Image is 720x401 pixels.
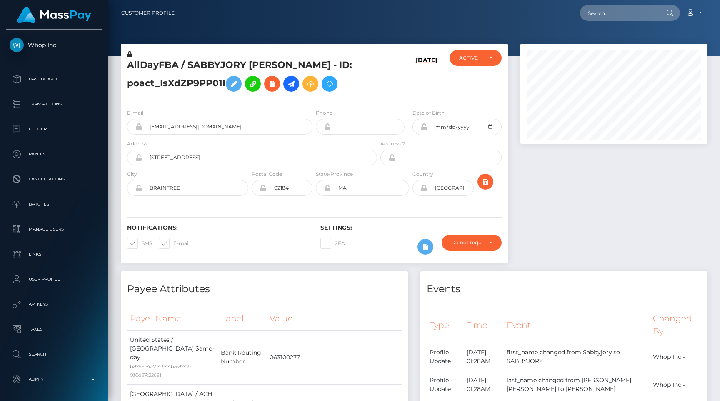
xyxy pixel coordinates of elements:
label: Phone [316,109,332,117]
a: Transactions [6,94,102,115]
a: Ledger [6,119,102,140]
a: Admin [6,369,102,390]
label: State/Province [316,170,353,178]
td: 063100277 [267,330,402,384]
label: SMS [127,238,152,249]
a: API Keys [6,294,102,315]
label: Country [412,170,433,178]
td: first_name changed from Sabbyjory to SABBYJORY [504,343,650,371]
p: Batches [10,198,99,211]
p: Taxes [10,323,99,336]
small: b829e547-7743-44ba-8242-030d27c22691 [130,363,191,378]
a: Customer Profile [121,4,175,22]
label: Postal Code [252,170,282,178]
img: Whop Inc [10,38,24,52]
p: Manage Users [10,223,99,236]
button: ACTIVE [450,50,502,66]
a: Links [6,244,102,265]
a: Search [6,344,102,365]
a: Batches [6,194,102,215]
h5: AllDayFBA / SABBYJORY [PERSON_NAME] - ID: poact_IsXdZP9PP01I [127,59,372,96]
label: E-mail [159,238,190,249]
th: Payer Name [127,307,218,330]
td: United States / [GEOGRAPHIC_DATA] Same-day [127,330,218,384]
label: E-mail [127,109,143,117]
a: Payees [6,144,102,165]
p: Ledger [10,123,99,135]
a: Dashboard [6,69,102,90]
h4: Payee Attributes [127,282,402,296]
th: Event [504,307,650,343]
p: Search [10,348,99,361]
a: Taxes [6,319,102,340]
a: Initiate Payout [283,76,299,92]
label: Date of Birth [412,109,445,117]
p: Transactions [10,98,99,110]
th: Type [427,307,464,343]
p: Dashboard [10,73,99,85]
p: API Keys [10,298,99,311]
div: Do not require [451,239,482,246]
td: Bank Routing Number [218,330,267,384]
th: Time [464,307,504,343]
p: Admin [10,373,99,386]
td: Whop Inc - [650,371,701,399]
label: Address 2 [380,140,405,148]
a: Manage Users [6,219,102,240]
label: 2FA [320,238,345,249]
img: MassPay Logo [17,7,91,23]
h6: [DATE] [416,57,437,99]
span: Whop Inc [6,41,102,49]
td: [DATE] 01:28AM [464,371,504,399]
p: Cancellations [10,173,99,185]
input: Search... [580,5,658,21]
p: Links [10,248,99,261]
p: Payees [10,148,99,160]
a: User Profile [6,269,102,290]
td: last_name changed from [PERSON_NAME] [PERSON_NAME] to [PERSON_NAME] [504,371,650,399]
button: Do not require [442,235,502,251]
h6: Settings: [320,224,501,231]
label: City [127,170,137,178]
h6: Notifications: [127,224,308,231]
p: User Profile [10,273,99,286]
div: ACTIVE [459,55,482,61]
a: Cancellations [6,169,102,190]
th: Value [267,307,402,330]
td: [DATE] 01:28AM [464,343,504,371]
td: Profile Update [427,343,464,371]
h4: Events [427,282,701,296]
th: Label [218,307,267,330]
td: Profile Update [427,371,464,399]
label: Address [127,140,147,148]
td: Whop Inc - [650,343,701,371]
th: Changed By [650,307,701,343]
